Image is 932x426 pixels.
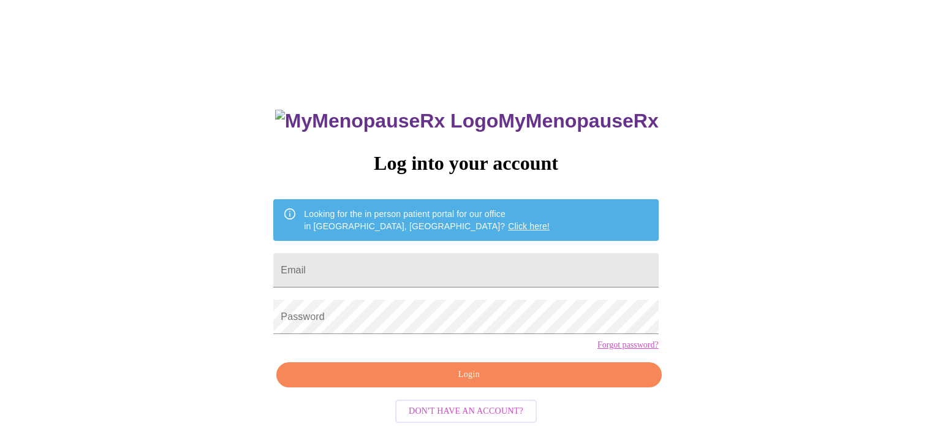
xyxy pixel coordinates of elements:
a: Don't have an account? [392,405,540,415]
div: Looking for the in person patient portal for our office in [GEOGRAPHIC_DATA], [GEOGRAPHIC_DATA]? [304,203,550,237]
a: Forgot password? [597,340,659,350]
button: Login [276,362,661,387]
a: Click here! [508,221,550,231]
button: Don't have an account? [395,400,537,424]
h3: MyMenopauseRx [275,110,659,132]
span: Login [290,367,647,382]
img: MyMenopauseRx Logo [275,110,498,132]
h3: Log into your account [273,152,658,175]
span: Don't have an account? [409,404,523,419]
